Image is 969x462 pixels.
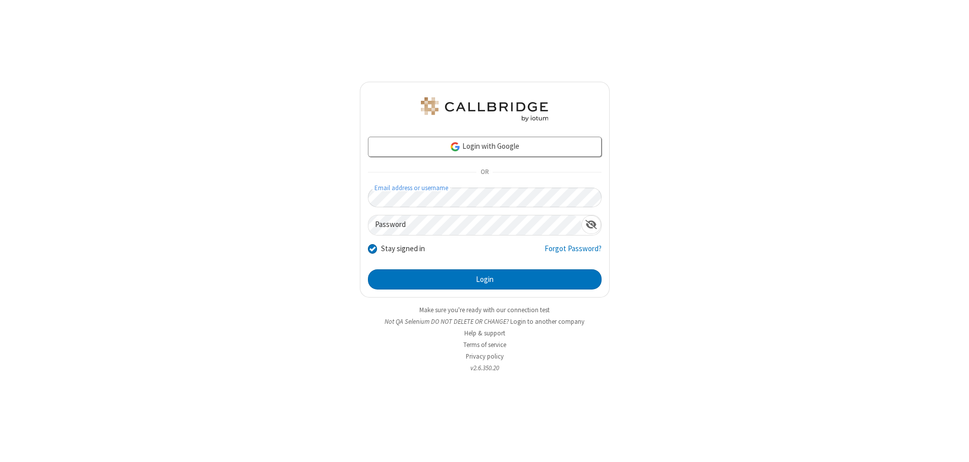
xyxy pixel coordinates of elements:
a: Make sure you're ready with our connection test [419,306,550,314]
img: QA Selenium DO NOT DELETE OR CHANGE [419,97,550,122]
img: google-icon.png [450,141,461,152]
div: Show password [581,215,601,234]
input: Password [368,215,581,235]
button: Login [368,269,602,290]
label: Stay signed in [381,243,425,255]
span: OR [476,165,493,180]
li: Not QA Selenium DO NOT DELETE OR CHANGE? [360,317,610,326]
a: Help & support [464,329,505,337]
input: Email address or username [368,188,602,207]
a: Forgot Password? [545,243,602,262]
a: Privacy policy [466,352,504,361]
a: Login with Google [368,137,602,157]
a: Terms of service [463,340,506,349]
li: v2.6.350.20 [360,363,610,373]
button: Login to another company [510,317,584,326]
